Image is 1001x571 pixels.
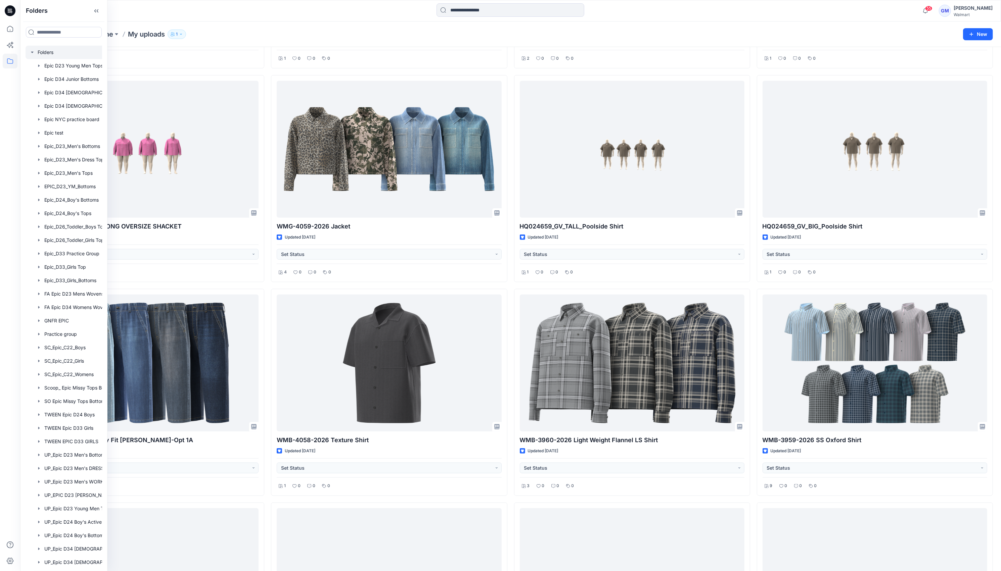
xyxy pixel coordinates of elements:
[277,81,501,218] a: WMG-4059-2026 Jacket
[528,234,558,241] p: Updated [DATE]
[277,435,501,445] p: WMB-4058-2026 Texture Shirt
[784,269,786,276] p: 0
[541,269,544,276] p: 0
[168,30,186,39] button: 1
[925,6,932,11] span: 55
[298,55,301,62] p: 0
[785,482,787,489] p: 0
[176,31,178,38] p: 1
[34,435,259,445] p: WMTB-4015-2026 Baggy Fit [PERSON_NAME]-Opt 1A
[285,234,315,241] p: Updated [DATE]
[963,28,993,40] button: New
[284,482,286,489] p: 1
[770,269,772,276] p: 1
[327,482,330,489] p: 0
[128,30,165,39] p: My uploads
[784,55,786,62] p: 0
[314,269,316,276] p: 0
[799,55,801,62] p: 0
[954,12,993,17] div: Walmart
[800,482,802,489] p: 0
[763,81,987,218] a: HQ024659_GV_BIG_Poolside Shirt
[328,269,331,276] p: 0
[527,55,530,62] p: 2
[34,81,259,218] a: HQ259645_GV_MISSY_LONG OVERSIZE SHACKET
[763,295,987,431] a: WMB-3959-2026 SS Oxford Shirt
[572,482,574,489] p: 0
[298,482,301,489] p: 0
[34,295,259,431] a: WMTB-4015-2026 Baggy Fit Jean-Opt 1A
[571,55,574,62] p: 0
[557,482,559,489] p: 0
[771,234,801,241] p: Updated [DATE]
[284,269,287,276] p: 4
[520,81,744,218] a: HQ024659_GV_TALL_Poolside Shirt
[313,55,315,62] p: 0
[285,448,315,455] p: Updated [DATE]
[770,482,773,489] p: 9
[954,4,993,12] div: [PERSON_NAME]
[813,55,816,62] p: 0
[813,269,816,276] p: 0
[277,222,501,231] p: WMG-4059-2026 Jacket
[542,482,545,489] p: 0
[527,269,529,276] p: 1
[520,435,744,445] p: WMB-3960-2026 Light Weight Flannel LS Shirt
[799,269,801,276] p: 0
[571,269,573,276] p: 0
[763,222,987,231] p: HQ024659_GV_BIG_Poolside Shirt
[770,55,772,62] p: 1
[284,55,286,62] p: 1
[528,448,558,455] p: Updated [DATE]
[327,55,330,62] p: 0
[520,295,744,431] a: WMB-3960-2026 Light Weight Flannel LS Shirt
[763,435,987,445] p: WMB-3959-2026 SS Oxford Shirt
[556,55,559,62] p: 0
[939,5,951,17] div: GM
[277,295,501,431] a: WMB-4058-2026 Texture Shirt
[556,269,558,276] p: 0
[771,448,801,455] p: Updated [DATE]
[527,482,530,489] p: 3
[299,269,302,276] p: 0
[814,482,817,489] p: 0
[313,482,315,489] p: 0
[520,222,744,231] p: HQ024659_GV_TALL_Poolside Shirt
[34,222,259,231] p: HQ259645_GV_MISSY_LONG OVERSIZE SHACKET
[542,55,544,62] p: 0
